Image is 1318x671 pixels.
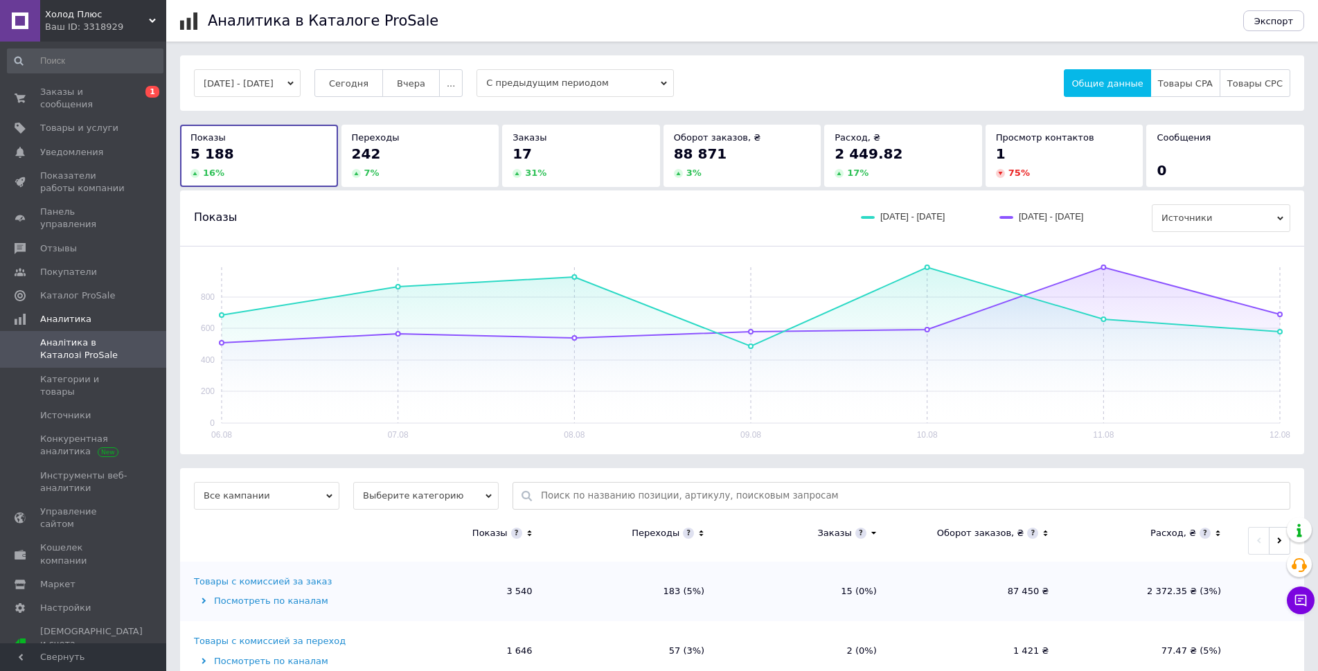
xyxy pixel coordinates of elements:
[201,292,215,302] text: 800
[190,145,234,162] span: 5 188
[40,206,128,231] span: Панель управления
[208,12,438,29] h1: Аналитика в Каталоге ProSale
[937,527,1024,539] div: Оборот заказов, ₴
[194,575,332,588] div: Товары с комиссией за заказ
[1150,69,1220,97] button: Товары CPA
[353,482,499,510] span: Выберите категорию
[145,86,159,98] span: 1
[397,78,425,89] span: Вчера
[632,527,679,539] div: Переходы
[513,132,546,143] span: Заказы
[40,242,77,255] span: Отзывы
[1270,430,1290,440] text: 12.08
[45,21,166,33] div: Ваш ID: 3318929
[1243,10,1304,31] button: Экспорт
[541,483,1283,509] input: Поиск по названию позиции, артикулу, поисковым запросам
[1071,78,1143,89] span: Общие данные
[314,69,383,97] button: Сегодня
[45,8,149,21] span: Холод Плюс
[1062,562,1235,621] td: 2 372.35 ₴ (3%)
[40,86,128,111] span: Заказы и сообщения
[1150,527,1196,539] div: Расход, ₴
[40,266,97,278] span: Покупатели
[40,373,128,398] span: Категории и товары
[1152,204,1290,232] span: Источники
[674,132,761,143] span: Оборот заказов, ₴
[388,430,409,440] text: 07.08
[847,168,869,178] span: 17 %
[1157,162,1166,179] span: 0
[40,409,91,422] span: Источники
[382,69,440,97] button: Вчера
[1093,430,1114,440] text: 11.08
[1008,168,1030,178] span: 75 %
[564,430,585,440] text: 08.08
[7,48,163,73] input: Поиск
[203,168,224,178] span: 16 %
[201,355,215,365] text: 400
[439,69,463,97] button: ...
[1254,16,1293,26] span: Экспорт
[40,469,128,494] span: Инструменты веб-аналитики
[718,562,891,621] td: 15 (0%)
[194,595,371,607] div: Посмотреть по каналам
[1064,69,1150,97] button: Общие данные
[40,289,115,302] span: Каталог ProSale
[40,122,118,134] span: Товары и услуги
[513,145,532,162] span: 17
[686,168,702,178] span: 3 %
[917,430,938,440] text: 10.08
[546,562,719,621] td: 183 (5%)
[194,635,346,647] div: Товары с комиссией за переход
[194,69,301,97] button: [DATE] - [DATE]
[201,386,215,396] text: 200
[40,578,75,591] span: Маркет
[891,562,1063,621] td: 87 450 ₴
[40,170,128,195] span: Показатели работы компании
[352,132,400,143] span: Переходы
[40,146,103,159] span: Уведомления
[374,562,546,621] td: 3 540
[835,132,880,143] span: Расход, ₴
[194,210,237,225] span: Показы
[194,655,371,668] div: Посмотреть по каналам
[201,323,215,333] text: 600
[194,482,339,510] span: Все кампании
[525,168,546,178] span: 31 %
[40,433,128,458] span: Конкурентная аналитика
[1287,587,1315,614] button: Чат с покупателем
[1220,69,1290,97] button: Товары CPC
[211,430,232,440] text: 06.08
[40,602,91,614] span: Настройки
[40,542,128,566] span: Кошелек компании
[740,430,761,440] text: 09.08
[352,145,381,162] span: 242
[364,168,380,178] span: 7 %
[40,337,128,361] span: Аналітика в Каталозі ProSale
[996,145,1006,162] span: 1
[835,145,902,162] span: 2 449.82
[40,506,128,530] span: Управление сайтом
[210,418,215,428] text: 0
[674,145,727,162] span: 88 871
[40,625,143,663] span: [DEMOGRAPHIC_DATA] и счета
[1227,78,1283,89] span: Товары CPC
[1158,78,1213,89] span: Товары CPA
[472,527,508,539] div: Показы
[996,132,1094,143] span: Просмотр контактов
[447,78,455,89] span: ...
[1157,132,1211,143] span: Сообщения
[817,527,851,539] div: Заказы
[40,313,91,325] span: Аналитика
[477,69,674,97] span: С предыдущим периодом
[329,78,368,89] span: Сегодня
[190,132,226,143] span: Показы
